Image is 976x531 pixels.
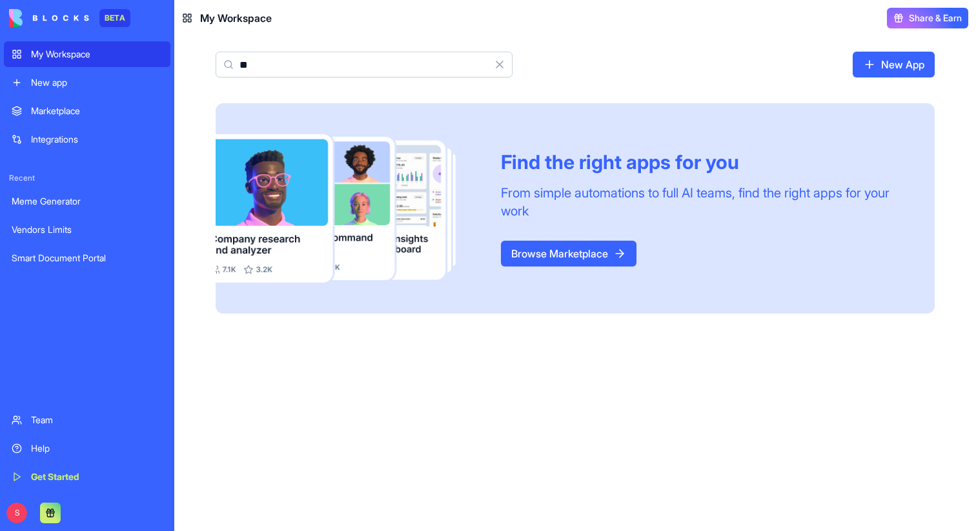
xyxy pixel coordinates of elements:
div: Get Started [31,470,163,483]
a: Integrations [4,126,170,152]
div: BETA [99,9,130,27]
div: Help [31,442,163,455]
div: Marketplace [31,105,163,117]
a: New App [853,52,935,77]
div: From simple automations to full AI teams, find the right apps for your work [501,184,904,220]
a: Get Started [4,464,170,490]
div: Vendors Limits [12,223,163,236]
a: Vendors Limits [4,217,170,243]
div: Find the right apps for you [501,150,904,174]
a: Meme Generator [4,188,170,214]
a: Help [4,436,170,461]
div: My Workspace [31,48,163,61]
div: Smart Document Portal [12,252,163,265]
a: New app [4,70,170,95]
div: Integrations [31,133,163,146]
span: S [6,503,27,523]
img: logo [9,9,89,27]
img: Frame_181_egmpey.png [216,134,480,283]
span: My Workspace [200,10,272,26]
a: My Workspace [4,41,170,67]
button: Share & Earn [887,8,968,28]
a: Smart Document Portal [4,245,170,271]
a: Team [4,407,170,433]
div: Meme Generator [12,195,163,208]
span: Share & Earn [909,12,962,25]
a: Marketplace [4,98,170,124]
a: Browse Marketplace [501,241,636,266]
div: New app [31,76,163,89]
span: Recent [4,173,170,183]
a: BETA [9,9,130,27]
div: Team [31,414,163,426]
